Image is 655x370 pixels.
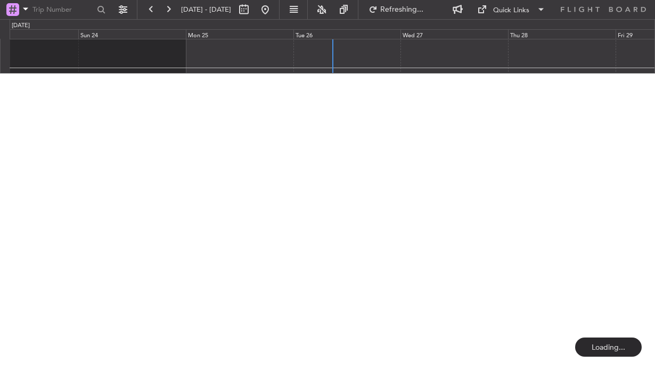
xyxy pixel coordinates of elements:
[32,2,94,18] input: Trip Number
[78,29,186,39] div: Sun 24
[293,29,401,39] div: Tue 26
[364,1,428,18] button: Refreshing...
[493,5,529,16] div: Quick Links
[380,6,424,13] span: Refreshing...
[575,338,642,357] div: Loading...
[508,29,616,39] div: Thu 28
[186,29,293,39] div: Mon 25
[400,29,508,39] div: Wed 27
[12,21,30,30] div: [DATE]
[181,5,231,14] span: [DATE] - [DATE]
[472,1,551,18] button: Quick Links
